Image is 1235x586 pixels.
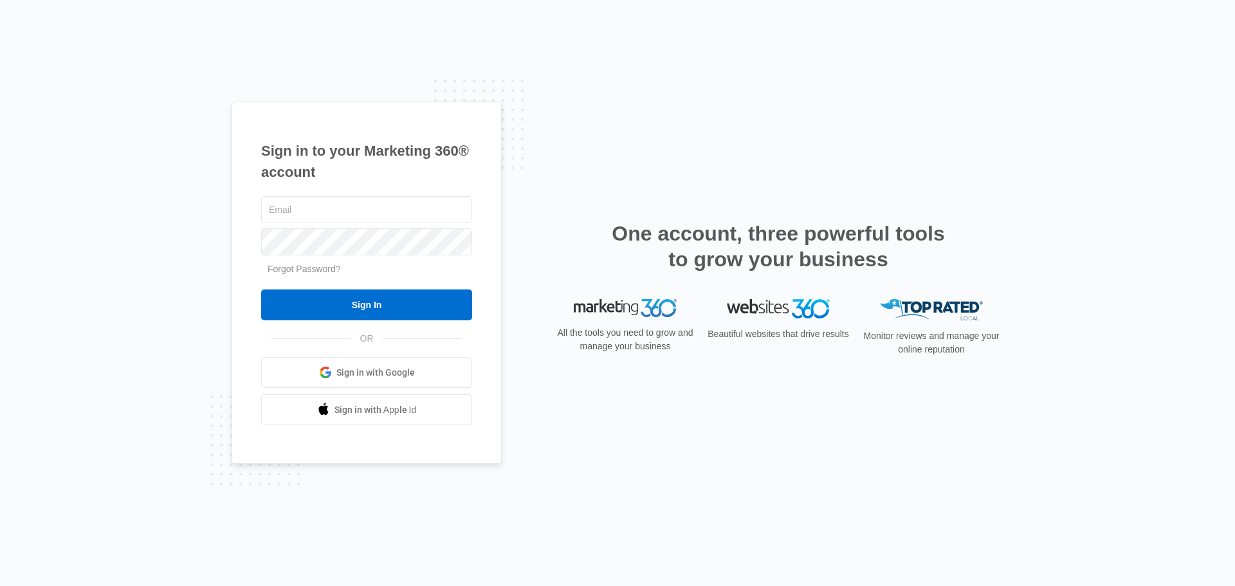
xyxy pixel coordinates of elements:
[261,289,472,320] input: Sign In
[261,357,472,388] a: Sign in with Google
[608,221,949,272] h2: One account, three powerful tools to grow your business
[261,394,472,425] a: Sign in with Apple Id
[261,140,472,183] h1: Sign in to your Marketing 360® account
[553,326,697,353] p: All the tools you need to grow and manage your business
[880,299,983,320] img: Top Rated Local
[727,299,830,318] img: Websites 360
[261,196,472,223] input: Email
[336,366,415,380] span: Sign in with Google
[574,299,677,317] img: Marketing 360
[859,329,1003,356] p: Monitor reviews and manage your online reputation
[334,403,417,417] span: Sign in with Apple Id
[268,264,341,274] a: Forgot Password?
[706,327,850,341] p: Beautiful websites that drive results
[351,332,383,345] span: OR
